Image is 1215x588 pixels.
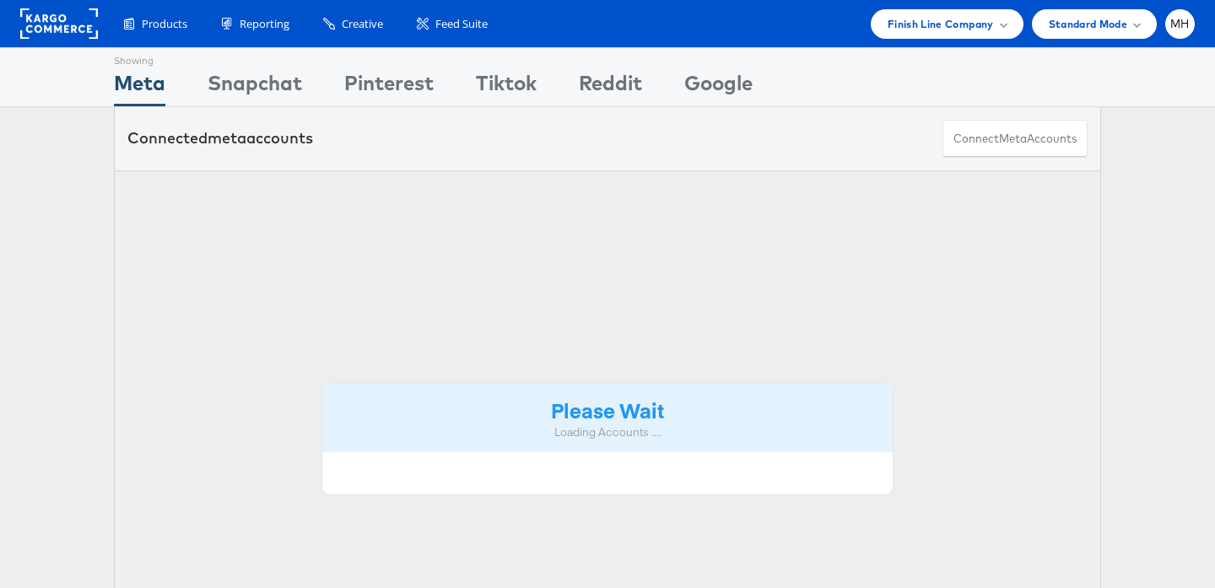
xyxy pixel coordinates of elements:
[476,68,537,106] div: Tiktok
[1170,19,1190,30] span: MH
[142,16,187,32] span: Products
[208,68,302,106] div: Snapchat
[942,120,1088,158] button: ConnectmetaAccounts
[335,424,880,440] div: Loading Accounts ....
[999,131,1027,147] span: meta
[342,16,383,32] span: Creative
[551,396,664,423] strong: Please Wait
[240,16,289,32] span: Reporting
[114,68,165,106] div: Meta
[684,68,753,106] div: Google
[888,15,994,33] span: Finish Line Company
[114,48,165,68] div: Showing
[344,68,434,106] div: Pinterest
[127,127,313,149] div: Connected accounts
[435,16,488,32] span: Feed Suite
[208,128,246,148] span: meta
[1049,15,1127,33] span: Standard Mode
[579,68,642,106] div: Reddit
